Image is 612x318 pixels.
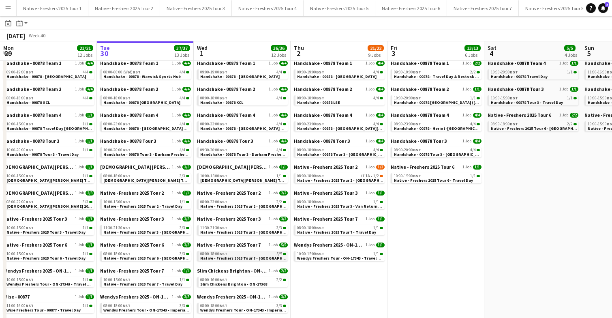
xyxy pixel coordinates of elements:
a: 08:00-23:00BST4/4Handshake - 00878 - [GEOGRAPHIC_DATA] On Site Day [103,121,189,131]
span: 1 Job [269,165,278,170]
div: Handshake - 00878 Team 41 Job4/408:00-23:00BST4/4Handshake - 00878 - [GEOGRAPHIC_DATA][PERSON_NAM... [294,112,385,138]
div: [DEMOGRAPHIC_DATA][PERSON_NAME] 2025 Tour 1 - 008481 Job1/110:00-15:00BST1/1[DEMOGRAPHIC_DATA][PE... [197,164,288,190]
a: 10:00-20:00BST4/4Handshake - 00878 Tour 3 - Durham Freshers Day 1 [103,147,189,157]
span: 1/1 [473,87,481,92]
span: 08:00-00:00 (Wed) [103,70,141,74]
span: Lady Garden Tour 1 - 00848 - Imperial College [103,178,250,183]
span: 10:00-20:00 [491,70,518,74]
span: BST [510,95,518,101]
span: Handshake - 00878 Team 1 [197,60,255,66]
span: BST [219,121,227,127]
a: Handshake - 00878 Team 41 Job1/1 [488,60,578,66]
div: Handshake - 00878 Team 41 Job4/408:00-23:00BST4/4Handshake - 00878 - [GEOGRAPHIC_DATA] On Site Day [197,112,288,138]
a: 08:00-18:00BST4/4Handshake - 00878 LSE [297,95,383,105]
span: Handshake - 00878 Team 2 [294,86,352,92]
div: Handshake - 00878 Team 21 Job4/408:00-18:00BST4/4Handshake - 00878 KCL [197,86,288,112]
span: 4/4 [470,148,476,152]
a: Handshake - 00878 Team 21 Job1/1 [391,86,481,92]
span: 4/4 [279,61,288,66]
a: 08:00-18:00BST3/3[DEMOGRAPHIC_DATA][PERSON_NAME] Tour 1 - 00848 - [GEOGRAPHIC_DATA] [103,173,189,183]
a: Handshake - 00878 Team 41 Job4/4 [197,112,288,118]
a: 08:00-18:00BST4/4Handshake - 00878 Tour 3 - [GEOGRAPHIC_DATA] Onsite Day [297,147,383,157]
span: 09:00-19:00 [6,70,34,74]
a: [DEMOGRAPHIC_DATA][PERSON_NAME] 2025 Tour 1 - 008481 Job1/1 [3,164,94,170]
span: 1/1 [473,165,481,170]
div: Handshake - 00878 Tour 31 Job1/110:00-20:00BST1/1Handshake - 00878 Tour 3 - Travel Day [3,138,94,164]
span: 1 Job [559,61,568,66]
span: Handshake - 00878 Tour 3 [294,138,350,144]
button: Native - Freshers 2025 Tour 3 [160,0,232,16]
a: 08:00-18:00BST1I1A•1/2Native - Freshers 2025 Tour 2 - [GEOGRAPHIC_DATA] [297,173,383,183]
span: Handshake - 00878 Tour 3 [197,138,253,144]
span: 1A [366,174,370,178]
span: 08:00-23:00 [394,122,421,126]
span: 4/4 [373,148,379,152]
span: 08:00-18:00 [491,122,518,126]
span: 2 [605,2,609,7]
span: 1/2 [373,174,379,178]
span: Handshake - 00878 Team 4 [294,112,352,118]
span: 08:00-18:00 [103,174,131,178]
span: 10:00-20:00 [103,148,131,152]
div: Native - Freshers 2025 Tour 61 Job1/110:00-15:00BST1/1Native - Freshers 2025 Tour 6 - Travel Day [391,164,481,185]
div: Native - Freshers 2025 Tour 61 Job2/208:00-18:00BST2/2Native - Freshers 2025 Tour 6 - [GEOGRAPHIC... [488,112,578,133]
a: Handshake - 00878 Team 11 Job4/4 [197,60,288,66]
span: BST [316,147,324,153]
span: 1/1 [83,174,88,178]
span: Lady Garden Tour 1 - 00848 - Travel Day [6,178,133,183]
a: 09:00-19:00BST4/4Handshake - 00878 - [GEOGRAPHIC_DATA] [6,69,92,79]
span: 1 Job [172,61,181,66]
span: Handshake - 00878 Team 1 [100,60,158,66]
span: BST [413,69,421,75]
span: 1 Job [75,113,84,118]
span: 4/4 [182,113,191,118]
span: 4/4 [279,113,288,118]
span: BST [122,173,131,178]
span: Handshake - 00878 - Warwick [6,74,86,79]
button: Native - Freshers 2025 Tour 8 [519,0,591,16]
span: 1 Job [75,165,84,170]
span: 10:00-15:00 [6,174,34,178]
div: Handshake - 00878 Tour 31 Job1/110:00-15:00BST1/1Handshake - 00878 Tour 3 - Travel Day [488,86,578,112]
span: BST [133,69,141,75]
span: Handshake - 00878 - University of St Andrews On Site Day [297,126,432,131]
div: Handshake - 00878 Team 41 Job4/408:00-23:00BST4/4Handshake - 00878 - Heriot-[GEOGRAPHIC_DATA] On ... [391,112,481,138]
button: Native - Freshers 2025 Tour 7 [447,0,519,16]
a: Handshake - 00878 Team 21 Job4/4 [294,86,385,92]
span: 1/1 [470,174,476,178]
a: 10:00-20:00BST1/1Handshake - 00878 Travel Day [491,69,577,79]
span: Handshake - 00878 Team 4 [3,112,61,118]
a: Handshake - 00878 Tour 31 Job1/1 [488,86,578,92]
a: 09:00-19:00BST4/4Handshake - 00878 - [GEOGRAPHIC_DATA] [297,69,383,79]
span: 4/4 [376,113,385,118]
span: Handshake - 00878 Tour 3 - Travel Day [491,100,563,105]
span: 1 Job [269,61,278,66]
span: 1 Job [75,87,84,92]
span: Handshake - 00878 - Lancaster [297,74,377,79]
span: 4/4 [180,122,185,126]
span: Handshake - 00878 Team 4 [391,112,449,118]
span: BST [219,95,227,101]
span: 4/4 [83,96,88,100]
button: Native - Freshers 2025 Tour 5 [304,0,375,16]
span: 1 Job [75,61,84,66]
span: 4/4 [279,139,288,144]
span: Handshake - 00878 Team 1 [3,60,61,66]
span: Handshake - 00878 Team 1 [391,60,449,66]
span: 4/4 [376,87,385,92]
span: 1/1 [83,122,88,126]
a: Native - Freshers 2025 Tour 61 Job1/1 [391,164,481,170]
span: 1/2 [376,165,385,170]
span: 4/4 [473,113,481,118]
span: 1 Job [462,113,471,118]
a: Handshake - 00878 Team 11 Job4/4 [294,60,385,66]
span: 10:00-15:00 [200,174,227,178]
span: 1/1 [470,96,476,100]
span: BST [219,147,227,153]
button: Native - Freshers 2025 Tour 1 [17,0,88,16]
span: 1 Job [172,139,181,144]
span: 10:00-15:00 [394,174,421,178]
span: Handshake - 00878 - University of Aberdeen On Site Day [200,126,303,131]
span: 1 Job [172,113,181,118]
span: BST [316,95,324,101]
